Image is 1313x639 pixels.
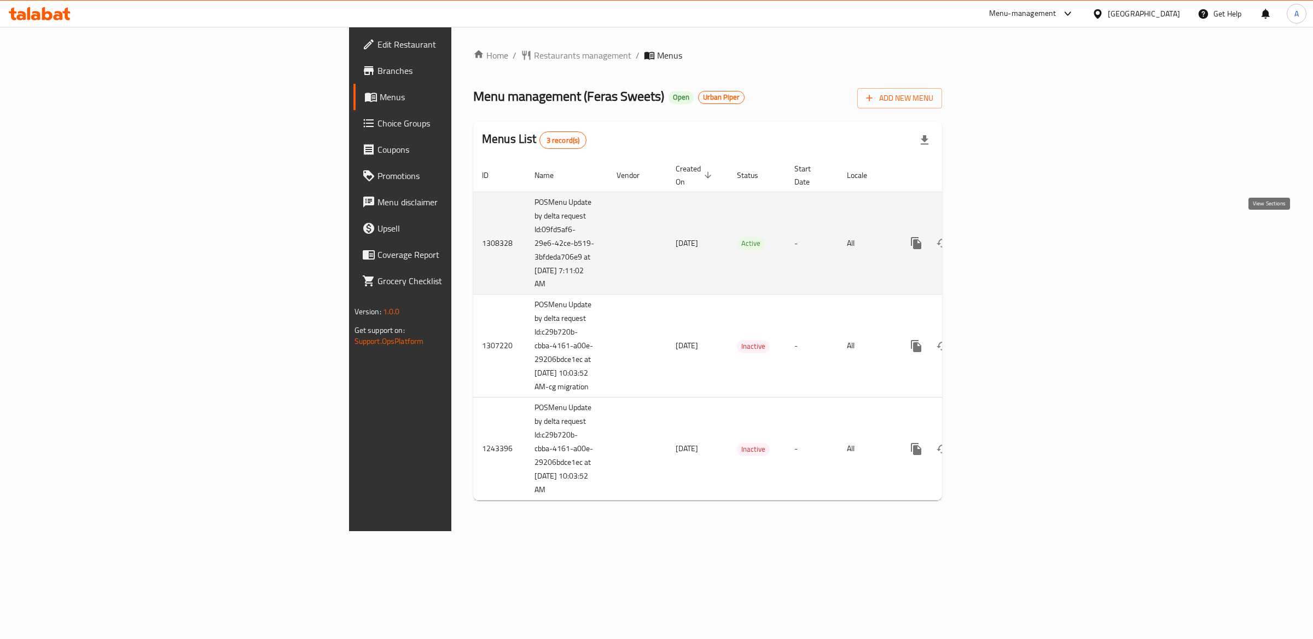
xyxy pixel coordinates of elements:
a: Grocery Checklist [353,268,568,294]
span: Add New Menu [866,91,933,105]
span: Restaurants management [534,49,631,62]
span: Grocery Checklist [377,274,560,287]
div: Inactive [737,340,770,353]
span: Active [737,237,765,250]
li: / [636,49,640,62]
a: Restaurants management [521,49,631,62]
span: Status [737,169,772,182]
span: Get support on: [355,323,405,337]
nav: breadcrumb [473,49,942,62]
span: Upsell [377,222,560,235]
span: Vendor [617,169,654,182]
td: All [838,398,894,500]
span: Menus [380,90,560,103]
button: more [903,436,929,462]
a: Edit Restaurant [353,31,568,57]
a: Menus [353,84,568,110]
a: Coverage Report [353,241,568,268]
div: Open [669,91,694,104]
span: Edit Restaurant [377,38,560,51]
h2: Menus List [482,131,586,149]
span: 1.0.0 [383,304,400,319]
span: Branches [377,64,560,77]
button: Add New Menu [857,88,942,108]
span: Menu disclaimer [377,195,560,209]
button: more [903,230,929,256]
span: Version: [355,304,381,319]
button: Change Status [929,230,956,256]
span: Coverage Report [377,248,560,261]
td: All [838,295,894,398]
span: ID [482,169,503,182]
a: Coupons [353,136,568,163]
td: - [786,295,838,398]
span: Coupons [377,143,560,156]
span: Name [535,169,568,182]
span: [DATE] [676,236,698,250]
div: [GEOGRAPHIC_DATA] [1108,8,1180,20]
span: Menus [657,49,682,62]
span: [DATE] [676,338,698,353]
div: Export file [911,127,938,153]
a: Branches [353,57,568,84]
span: Inactive [737,443,770,456]
span: Open [669,93,694,102]
table: enhanced table [473,159,1017,501]
span: Promotions [377,169,560,182]
td: - [786,192,838,295]
span: Choice Groups [377,117,560,130]
span: 3 record(s) [540,135,586,146]
button: more [903,333,929,359]
a: Choice Groups [353,110,568,136]
span: Inactive [737,340,770,353]
span: A [1294,8,1299,20]
span: Menu management ( Feras Sweets ) [473,84,664,108]
a: Menu disclaimer [353,189,568,215]
td: All [838,192,894,295]
div: Active [737,237,765,250]
span: Start Date [794,162,825,188]
button: Change Status [929,333,956,359]
button: Change Status [929,436,956,462]
a: Upsell [353,215,568,241]
span: Urban Piper [699,93,744,102]
span: [DATE] [676,441,698,456]
td: - [786,398,838,500]
span: Created On [676,162,715,188]
div: Menu-management [989,7,1056,20]
a: Support.OpsPlatform [355,334,424,348]
div: Total records count [539,131,587,149]
div: Inactive [737,443,770,456]
a: Promotions [353,163,568,189]
span: Locale [847,169,881,182]
th: Actions [894,159,1017,192]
